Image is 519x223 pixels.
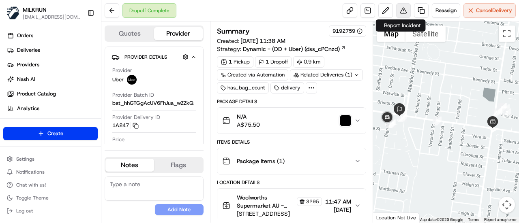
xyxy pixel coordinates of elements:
[3,192,98,204] button: Toggle Theme
[217,139,366,145] div: Items Details
[112,50,197,64] button: Provider Details
[237,121,260,129] span: A$75.50
[325,198,351,206] span: 11:47 AM
[47,130,63,137] span: Create
[16,182,46,188] span: Chat with us!
[217,69,288,81] a: Created via Automation
[340,115,351,126] img: photo_proof_of_delivery image
[105,159,154,172] button: Notes
[237,157,285,165] span: Package Items ( 1 )
[255,56,292,68] div: 1 Dropoff
[154,27,203,40] button: Provider
[3,153,98,165] button: Settings
[3,73,101,86] a: Nash AI
[375,212,402,223] a: Open this area in Google Maps (opens a new window)
[373,212,420,223] div: Location Not Live
[243,45,340,53] span: Dynamic - (DD + Uber) (dss_cPCnzd)
[270,82,304,93] div: delivery
[127,75,137,85] img: uber-new-logo.jpeg
[23,14,81,20] button: [EMAIL_ADDRESS][DOMAIN_NAME]
[17,61,39,68] span: Providers
[468,217,479,222] a: Terms
[6,6,19,19] img: MILKRUN
[16,195,49,201] span: Toggle Theme
[3,3,84,23] button: MILKRUNMILKRUN[EMAIL_ADDRESS][DOMAIN_NAME]
[217,56,253,68] div: 1 Pickup
[499,25,515,42] button: Toggle fullscreen view
[16,208,33,214] span: Log out
[498,103,506,112] div: 5
[498,103,507,112] div: 6
[293,56,324,68] div: 0.9 km
[16,156,34,162] span: Settings
[243,45,346,53] a: Dynamic - (DD + Uber) (dss_cPCnzd)
[217,179,366,186] div: Location Details
[419,217,463,222] span: Map data ©2025 Google
[497,106,506,115] div: 4
[112,100,193,107] span: bat_hhGTGgAcUV6FhJua_wZZkQ
[17,47,40,54] span: Deliveries
[3,87,101,100] a: Product Catalog
[3,127,98,140] button: Create
[237,113,260,121] span: N/A
[499,197,515,213] button: Map camera controls
[16,169,45,175] span: Notifications
[306,198,319,205] span: 3295
[217,98,366,105] div: Package Details
[476,7,512,14] span: Cancel Delivery
[112,136,124,143] span: Price
[217,28,250,35] h3: Summary
[502,108,511,117] div: 7
[17,76,35,83] span: Nash AI
[3,58,101,71] a: Providers
[124,54,167,60] span: Provider Details
[217,108,366,134] button: N/AA$75.50photo_proof_of_delivery image
[3,102,101,115] a: Analytics
[501,104,510,113] div: 3
[17,32,33,39] span: Orders
[332,28,362,35] button: 9192759
[432,3,460,18] button: Reassign
[217,37,285,45] span: Created:
[237,210,322,218] span: [STREET_ADDRESS]
[290,69,363,81] div: Related Deliveries (1)
[405,25,446,42] button: Show satellite imagery
[23,6,47,14] button: MILKRUN
[217,148,366,174] button: Package Items (1)
[377,25,405,42] button: Show street map
[398,113,407,122] div: 11
[3,44,101,57] a: Deliveries
[484,217,517,222] a: Report a map error
[217,189,366,223] button: Woolworths Supermarket AU - [GEOGRAPHIC_DATA] South Store Manager3295[STREET_ADDRESS]11:47 AM[DATE]
[3,166,98,178] button: Notifications
[240,37,285,45] span: [DATE] 11:38 AM
[463,3,516,18] button: CancelDelivery
[386,119,395,128] div: 12
[375,212,402,223] img: Google
[17,105,39,112] span: Analytics
[435,7,457,14] span: Reassign
[3,179,98,191] button: Chat with us!
[112,76,124,83] span: Uber
[112,67,132,74] span: Provider
[112,114,160,121] span: Provider Delivery ID
[112,91,154,99] span: Provider Batch ID
[17,90,56,98] span: Product Catalog
[112,122,139,129] button: 1A247
[105,27,154,40] button: Quotes
[379,19,426,32] div: Report Incident
[3,205,98,217] button: Log out
[376,19,395,32] div: Edit
[237,193,295,210] span: Woolworths Supermarket AU - [GEOGRAPHIC_DATA] South Store Manager
[492,108,501,117] div: 8
[387,119,396,128] div: 13
[154,159,203,172] button: Flags
[217,45,346,53] div: Strategy:
[397,113,405,121] div: 10
[217,82,269,93] div: has_bag_count
[325,206,351,214] span: [DATE]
